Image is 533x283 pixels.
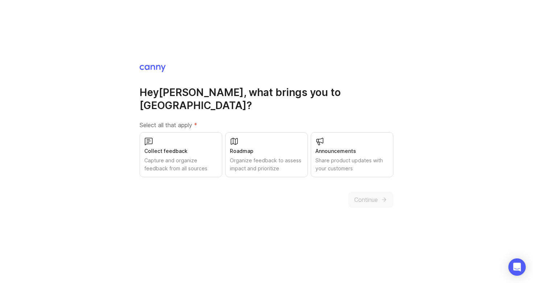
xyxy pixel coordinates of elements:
[140,86,393,112] h1: Hey [PERSON_NAME] , what brings you to [GEOGRAPHIC_DATA]?
[140,121,393,129] label: Select all that apply
[315,157,389,172] div: Share product updates with your customers
[508,258,526,276] div: Open Intercom Messenger
[140,65,166,72] img: Canny Home
[225,132,308,177] button: RoadmapOrganize feedback to assess impact and prioritize
[315,147,389,155] div: Announcements
[144,147,218,155] div: Collect feedback
[348,192,393,208] button: Continue
[140,132,222,177] button: Collect feedbackCapture and organize feedback from all sources
[230,147,303,155] div: Roadmap
[311,132,393,177] button: AnnouncementsShare product updates with your customers
[144,157,218,172] div: Capture and organize feedback from all sources
[230,157,303,172] div: Organize feedback to assess impact and prioritize
[354,195,378,204] span: Continue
